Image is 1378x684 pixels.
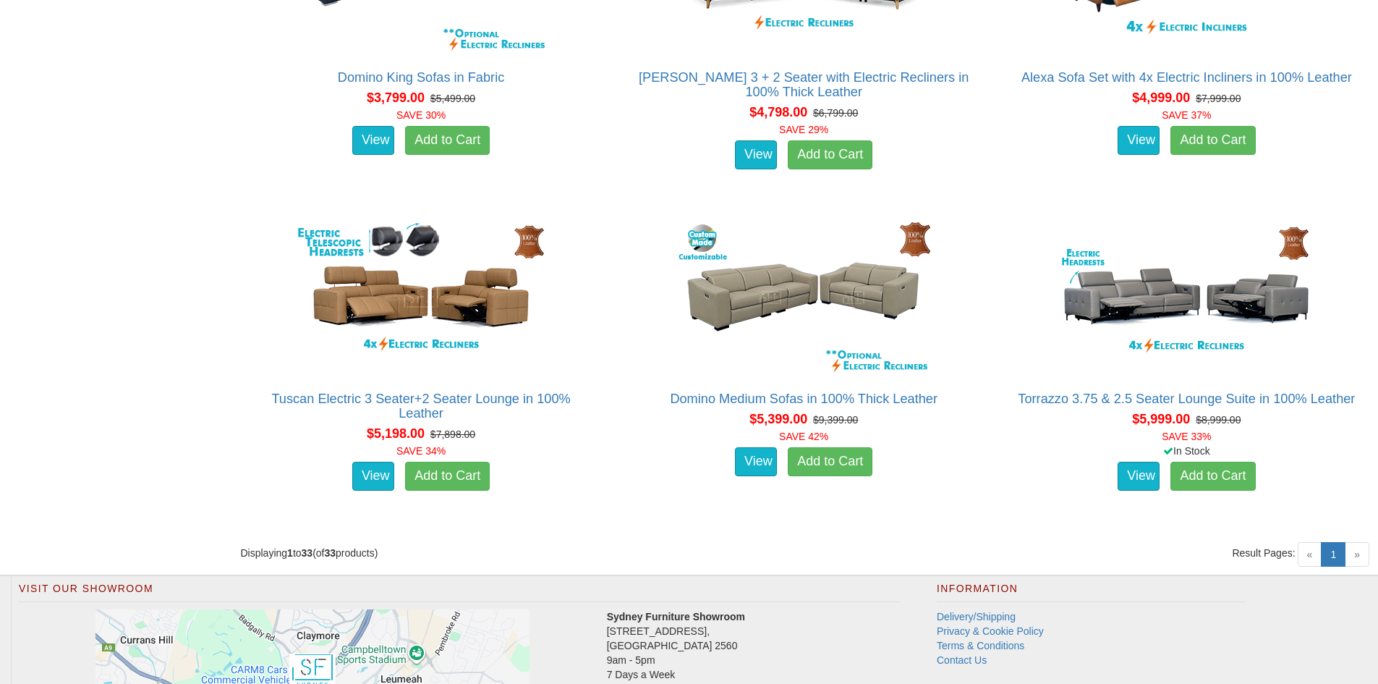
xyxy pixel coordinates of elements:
[1162,109,1211,121] font: SAVE 37%
[937,640,1024,651] a: Terms & Conditions
[779,124,828,135] font: SAVE 29%
[735,447,777,476] a: View
[396,109,446,121] font: SAVE 30%
[1162,431,1211,442] font: SAVE 33%
[1345,542,1369,567] span: »
[937,611,1016,622] a: Delivery/Shipping
[367,90,425,105] span: $3,799.00
[367,426,425,441] span: $5,198.00
[1298,542,1322,567] span: «
[1003,444,1370,458] div: In Stock
[813,414,858,426] del: $9,399.00
[937,625,1044,637] a: Privacy & Cookie Policy
[405,462,490,491] a: Add to Cart
[1118,126,1160,155] a: View
[1170,126,1255,155] a: Add to Cart
[788,140,872,169] a: Add to Cart
[1132,90,1190,105] span: $4,999.00
[19,583,901,602] h2: Visit Our Showroom
[1056,218,1317,377] img: Torrazzo 3.75 & 2.5 Seater Lounge Suite in 100% Leather
[324,547,336,559] strong: 33
[673,218,934,377] img: Domino Medium Sofas in 100% Thick Leather
[735,140,777,169] a: View
[1196,93,1241,104] del: $7,999.00
[813,107,858,119] del: $6,799.00
[937,654,987,666] a: Contact Us
[291,218,551,377] img: Tuscan Electric 3 Seater+2 Seater Lounge in 100% Leather
[1118,462,1160,491] a: View
[749,412,807,426] span: $5,399.00
[749,105,807,119] span: $4,798.00
[1232,546,1295,560] span: Result Pages:
[1196,414,1241,426] del: $8,999.00
[779,431,828,442] font: SAVE 42%
[271,392,570,421] a: Tuscan Electric 3 Seater+2 Seater Lounge in 100% Leather
[670,392,937,406] a: Domino Medium Sofas in 100% Thick Leather
[1170,462,1255,491] a: Add to Cart
[639,70,969,99] a: [PERSON_NAME] 3 + 2 Seater with Electric Recliners in 100% Thick Leather
[1321,542,1345,567] a: 1
[788,447,872,476] a: Add to Cart
[352,462,394,491] a: View
[607,611,745,622] strong: Sydney Furniture Showroom
[405,126,490,155] a: Add to Cart
[338,70,504,85] a: Domino King Sofas in Fabric
[430,428,475,440] del: $7,898.00
[352,126,394,155] a: View
[229,546,804,560] div: Displaying to (of products)
[937,583,1245,602] h2: Information
[1021,70,1352,85] a: Alexa Sofa Set with 4x Electric Incliners in 100% Leather
[396,445,446,457] font: SAVE 34%
[1018,392,1355,406] a: Torrazzo 3.75 & 2.5 Seater Lounge Suite in 100% Leather
[430,93,475,104] del: $5,499.00
[1132,412,1190,426] span: $5,999.00
[302,547,313,559] strong: 33
[287,547,293,559] strong: 1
